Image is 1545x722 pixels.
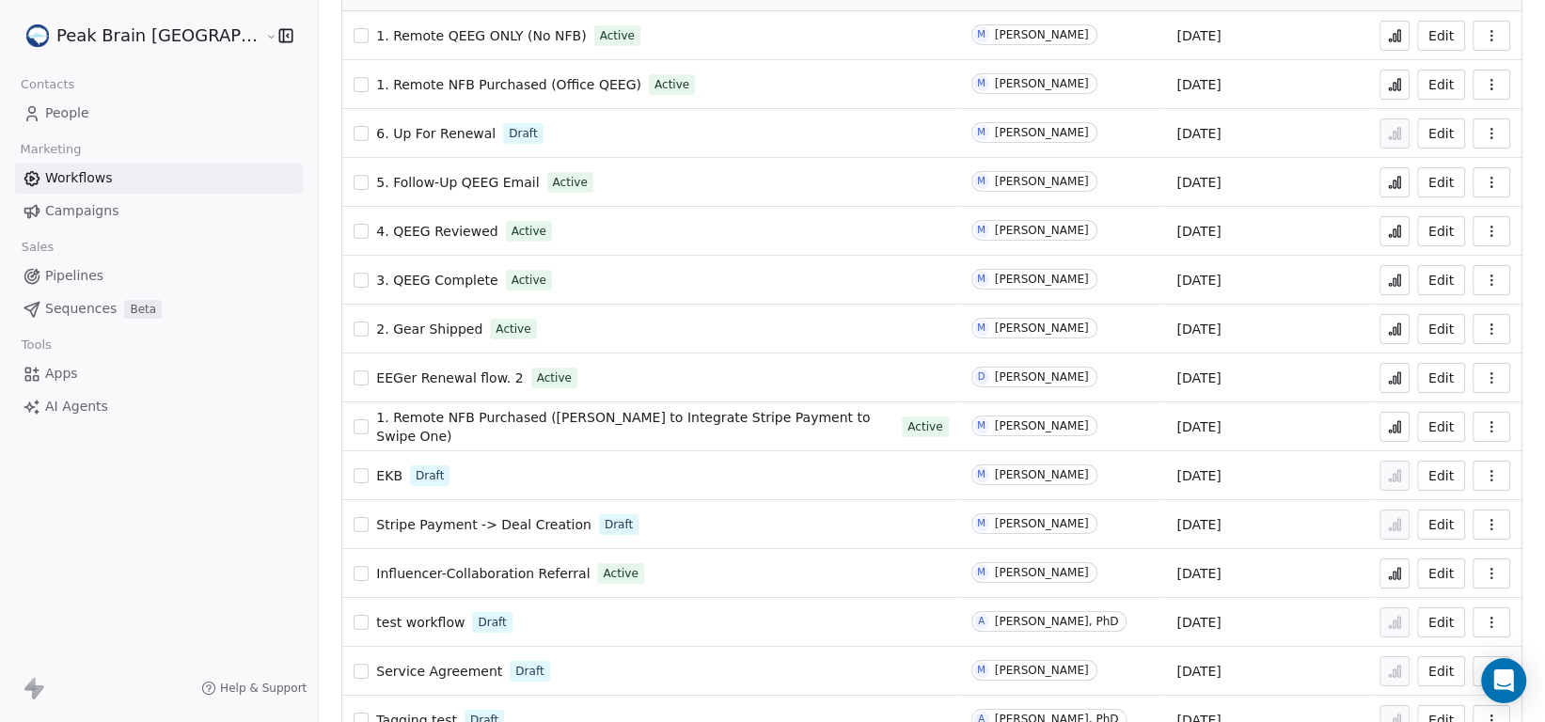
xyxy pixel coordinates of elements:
[376,410,870,444] span: 1. Remote NFB Purchased ([PERSON_NAME] to Integrate Stripe Payment to Swipe One)
[12,71,83,99] span: Contacts
[995,77,1089,90] div: [PERSON_NAME]
[45,299,117,319] span: Sequences
[376,28,586,43] span: 1. Remote QEEG ONLY (No NFB)
[512,223,546,240] span: Active
[45,168,113,188] span: Workflows
[201,681,307,696] a: Help & Support
[376,77,641,92] span: 1. Remote NFB Purchased (Office QEEG)
[376,468,402,483] span: EKB
[977,272,985,287] div: M
[376,224,497,239] span: 4. QEEG Reviewed
[376,664,502,679] span: Service Agreement
[15,98,303,129] a: People
[995,664,1089,677] div: [PERSON_NAME]
[977,467,985,482] div: M
[995,419,1089,432] div: [PERSON_NAME]
[376,26,586,45] a: 1. Remote QEEG ONLY (No NFB)
[995,224,1089,237] div: [PERSON_NAME]
[995,322,1089,335] div: [PERSON_NAME]
[1417,70,1465,100] button: Edit
[1481,658,1526,703] div: Open Intercom Messenger
[15,293,303,324] a: SequencesBeta
[977,27,985,42] div: M
[995,175,1089,188] div: [PERSON_NAME]
[376,273,497,288] span: 3. QEEG Complete
[376,75,641,94] a: 1. Remote NFB Purchased (Office QEEG)
[376,517,591,532] span: Stripe Payment -> Deal Creation
[995,566,1089,579] div: [PERSON_NAME]
[1176,271,1221,290] span: [DATE]
[376,173,539,192] a: 5. Follow-Up QEEG Email
[1417,656,1465,686] button: Edit
[12,135,89,164] span: Marketing
[13,233,62,261] span: Sales
[1176,466,1221,485] span: [DATE]
[977,516,985,531] div: M
[1417,412,1465,442] a: Edit
[15,391,303,422] a: AI Agents
[13,331,59,359] span: Tools
[376,175,539,190] span: 5. Follow-Up QEEG Email
[1176,173,1221,192] span: [DATE]
[509,125,537,142] span: Draft
[376,320,482,338] a: 2. Gear Shipped
[376,515,591,534] a: Stripe Payment -> Deal Creation
[15,260,303,291] a: Pipelines
[376,126,496,141] span: 6. Up For Renewal
[376,566,590,581] span: Influencer-Collaboration Referral
[978,614,985,629] div: A
[603,565,638,582] span: Active
[600,27,635,44] span: Active
[15,196,303,227] a: Campaigns
[376,370,523,385] span: EEGer Renewal flow. 2
[376,466,402,485] a: EKB
[978,369,985,385] div: D
[15,358,303,389] a: Apps
[124,300,162,319] span: Beta
[1417,607,1465,637] button: Edit
[977,174,985,189] div: M
[1176,26,1221,45] span: [DATE]
[977,223,985,238] div: M
[1417,314,1465,344] a: Edit
[1176,613,1221,632] span: [DATE]
[537,369,572,386] span: Active
[376,408,894,446] a: 1. Remote NFB Purchased ([PERSON_NAME] to Integrate Stripe Payment to Swipe One)
[416,467,444,484] span: Draft
[376,613,465,632] a: test workflow
[1417,363,1465,393] button: Edit
[23,20,252,52] button: Peak Brain [GEOGRAPHIC_DATA]
[45,364,78,384] span: Apps
[605,516,633,533] span: Draft
[1176,75,1221,94] span: [DATE]
[376,615,465,630] span: test workflow
[1417,461,1465,491] button: Edit
[1176,662,1221,681] span: [DATE]
[26,24,49,47] img: Peak%20Brain%20Logo.png
[45,103,89,123] span: People
[496,321,530,337] span: Active
[220,681,307,696] span: Help & Support
[1417,21,1465,51] button: Edit
[1176,564,1221,583] span: [DATE]
[1417,167,1465,197] button: Edit
[995,468,1089,481] div: [PERSON_NAME]
[376,369,523,387] a: EEGer Renewal flow. 2
[977,125,985,140] div: M
[45,201,118,221] span: Campaigns
[1417,265,1465,295] button: Edit
[45,266,103,286] span: Pipelines
[376,322,482,337] span: 2. Gear Shipped
[376,271,497,290] a: 3. QEEG Complete
[995,615,1119,628] div: [PERSON_NAME], PhD
[977,418,985,433] div: M
[1417,558,1465,589] a: Edit
[1176,222,1221,241] span: [DATE]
